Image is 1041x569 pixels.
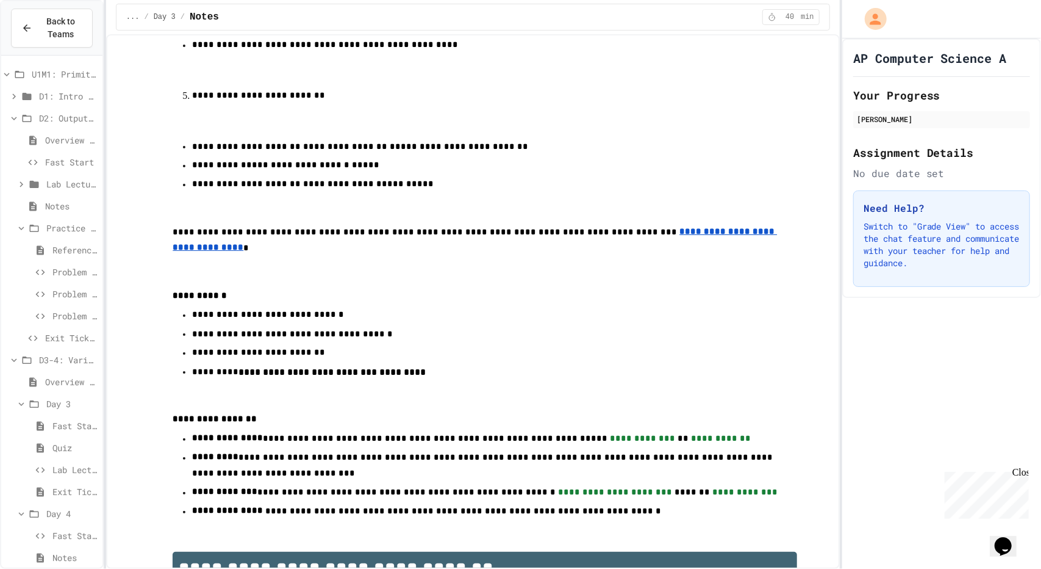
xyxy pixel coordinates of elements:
button: Back to Teams [11,9,93,48]
span: Problem 2: Mission Log with border [52,288,98,300]
span: Notes [52,551,98,564]
span: Fast Start [52,529,98,542]
div: Chat with us now!Close [5,5,84,78]
span: min [801,12,814,22]
span: Exit Ticket [45,332,98,344]
span: Problem 1: System Status [52,266,98,278]
span: Fast Start [45,156,98,169]
iframe: chat widget [990,520,1029,557]
span: D1: Intro to APCSA [39,90,98,103]
h2: Your Progress [853,87,1030,104]
h1: AP Computer Science A [853,49,1007,67]
span: Lab Lecture (20 mins) [46,178,98,190]
span: Problem 3: Rocket Launch [52,310,98,322]
span: Day 4 [46,507,98,520]
div: No due date set [853,166,1030,181]
span: Reference links [52,244,98,256]
div: [PERSON_NAME] [857,114,1026,125]
div: My Account [852,5,890,33]
span: / [145,12,149,22]
span: Overview - Teacher only [45,375,98,388]
span: ... [126,12,140,22]
span: Overview - Teacher Only [45,134,98,147]
span: Notes [45,200,98,212]
span: Notes [190,10,219,24]
span: Day 3 [154,12,176,22]
h2: Assignment Details [853,144,1030,161]
span: U1M1: Primitives, Variables, Basic I/O [32,68,98,81]
iframe: chat widget [940,467,1029,519]
span: Lab Lecture [52,463,98,476]
span: Back to Teams [40,15,82,41]
span: 40 [780,12,800,22]
span: Exit Ticket [52,485,98,498]
h3: Need Help? [864,201,1020,216]
span: / [181,12,185,22]
span: Practice (20 mins) [46,222,98,234]
span: Fast Start [52,419,98,432]
span: D2: Output and Compiling Code [39,112,98,125]
span: Day 3 [46,397,98,410]
span: Quiz [52,441,98,454]
p: Switch to "Grade View" to access the chat feature and communicate with your teacher for help and ... [864,220,1020,269]
span: D3-4: Variables and Input [39,353,98,366]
